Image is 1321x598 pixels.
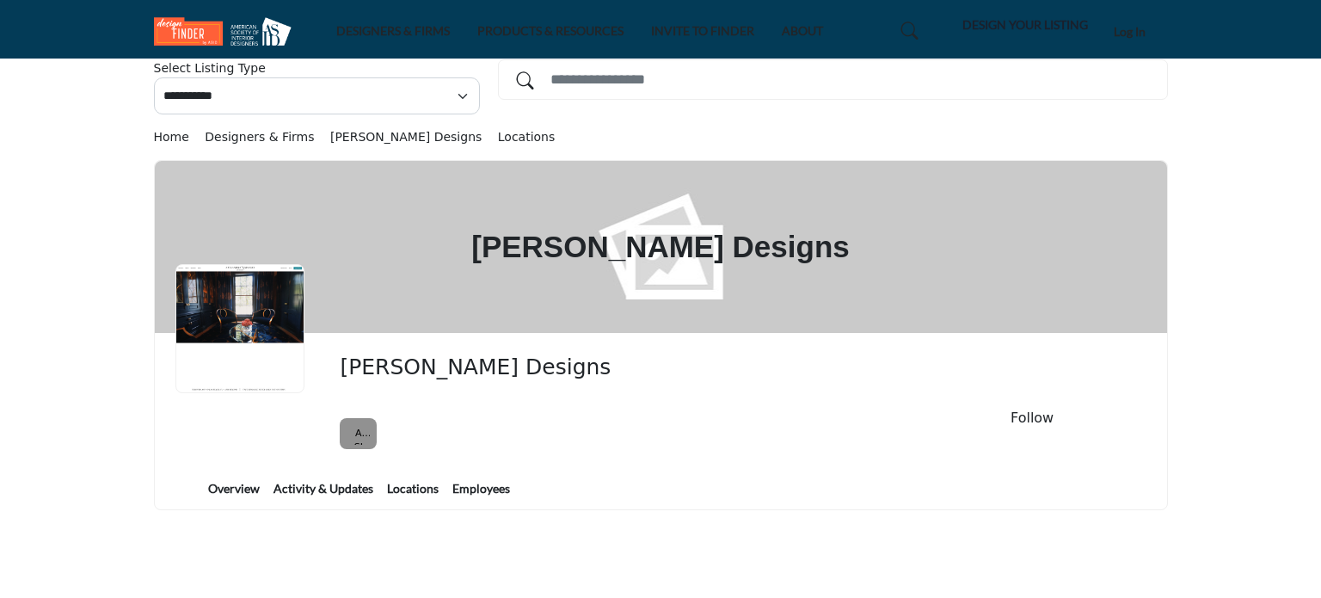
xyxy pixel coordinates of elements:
[886,17,929,46] a: Search
[477,23,624,38] a: PRODUCTS & RESOURCES
[498,59,1168,100] input: Search Solutions
[336,23,450,38] a: DESIGNERS & FIRMS
[273,479,374,509] a: Activity & Updates
[340,354,728,382] span: Alexandra Naranjo Designs
[1092,16,1168,48] button: Log In
[1114,24,1146,39] span: Log In
[782,23,823,38] a: ABOUT
[1126,411,1146,425] button: More details
[154,17,300,46] img: site Logo
[471,161,850,333] h1: [PERSON_NAME] Designs
[651,23,754,38] a: INVITE TO FINDER
[205,130,330,144] a: Designers & Firms
[452,479,511,509] a: Employees
[948,399,1117,437] button: Follow
[937,15,1088,35] div: DESIGN YOUR LISTING
[154,59,266,77] label: Select Listing Type
[330,130,482,144] a: [PERSON_NAME] Designs
[386,479,439,509] a: Locations
[962,17,1088,33] h5: DESIGN YOUR LISTING
[486,130,556,144] a: Locations
[154,130,206,144] a: Home
[207,479,261,509] a: Overview
[919,411,939,425] button: Like
[347,422,370,446] span: ASID Firm Partner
